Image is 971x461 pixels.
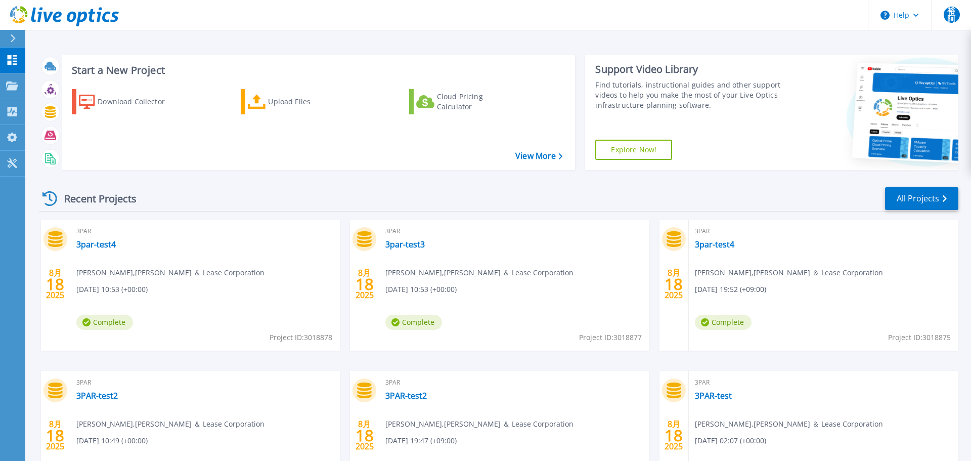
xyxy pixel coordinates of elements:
a: 3PAR-test2 [76,391,118,401]
a: Cloud Pricing Calculator [409,89,522,114]
span: Project ID: 3018875 [888,332,951,343]
span: 3PAR [385,377,643,388]
a: Upload Files [241,89,354,114]
div: Upload Files [268,92,349,112]
div: 8月 2025 [664,266,683,303]
a: Explore Now! [595,140,672,160]
span: 18 [356,431,374,440]
a: 3par-test4 [695,239,734,249]
span: 3PAR [76,377,334,388]
a: 3PAR-test2 [385,391,427,401]
span: [PERSON_NAME] , [PERSON_NAME] ＆ Lease Corporation [76,267,264,278]
span: 18 [356,280,374,288]
span: [DATE] 10:53 (+00:00) [385,284,457,295]
a: 3par-test3 [385,239,425,249]
span: [DATE] 19:47 (+09:00) [385,435,457,446]
div: Download Collector [98,92,179,112]
div: 8月 2025 [664,417,683,454]
a: 3PAR-test [695,391,732,401]
span: 18 [46,431,64,440]
span: Project ID: 3018877 [579,332,642,343]
a: Download Collector [72,89,185,114]
span: Project ID: 3018878 [270,332,332,343]
div: Support Video Library [595,63,785,76]
span: 裕阿 [944,7,960,23]
span: [DATE] 10:49 (+00:00) [76,435,148,446]
span: [DATE] 02:07 (+00:00) [695,435,766,446]
div: 8月 2025 [355,417,374,454]
div: 8月 2025 [46,266,65,303]
span: 3PAR [695,226,952,237]
span: [PERSON_NAME] , [PERSON_NAME] ＆ Lease Corporation [76,418,264,430]
a: View More [515,151,562,161]
div: Cloud Pricing Calculator [437,92,518,112]
span: 3PAR [76,226,334,237]
span: [DATE] 10:53 (+00:00) [76,284,148,295]
span: [PERSON_NAME] , [PERSON_NAME] ＆ Lease Corporation [695,418,883,430]
div: 8月 2025 [355,266,374,303]
div: Recent Projects [39,186,150,211]
span: Complete [76,315,133,330]
span: 3PAR [695,377,952,388]
div: Find tutorials, instructional guides and other support videos to help you make the most of your L... [595,80,785,110]
span: [PERSON_NAME] , [PERSON_NAME] ＆ Lease Corporation [695,267,883,278]
span: 18 [665,280,683,288]
span: Complete [695,315,752,330]
span: [DATE] 19:52 (+09:00) [695,284,766,295]
span: Complete [385,315,442,330]
span: [PERSON_NAME] , [PERSON_NAME] ＆ Lease Corporation [385,418,573,430]
span: [PERSON_NAME] , [PERSON_NAME] ＆ Lease Corporation [385,267,573,278]
h3: Start a New Project [72,65,562,76]
div: 8月 2025 [46,417,65,454]
a: 3par-test4 [76,239,116,249]
span: 18 [665,431,683,440]
span: 18 [46,280,64,288]
a: All Projects [885,187,958,210]
span: 3PAR [385,226,643,237]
